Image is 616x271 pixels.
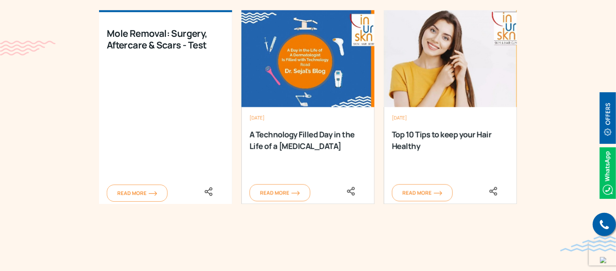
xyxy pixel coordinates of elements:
[600,257,606,263] img: up-blue-arrow.svg
[392,129,508,160] div: Top 10 Tips to keep your Hair Healthy
[392,115,509,121] div: [DATE]
[600,168,616,176] a: Whatsappicon
[600,92,616,144] img: offerBt
[107,28,223,51] div: Mole Removal: Surgery, Aftercare & Scars - Test
[250,129,366,160] div: A Technology Filled Day in the Life of a [MEDICAL_DATA]
[392,184,453,201] a: Read More
[600,147,616,199] img: Whatsappicon
[250,115,366,121] div: [DATE]
[560,236,616,252] img: bluewave
[250,184,310,201] a: Read More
